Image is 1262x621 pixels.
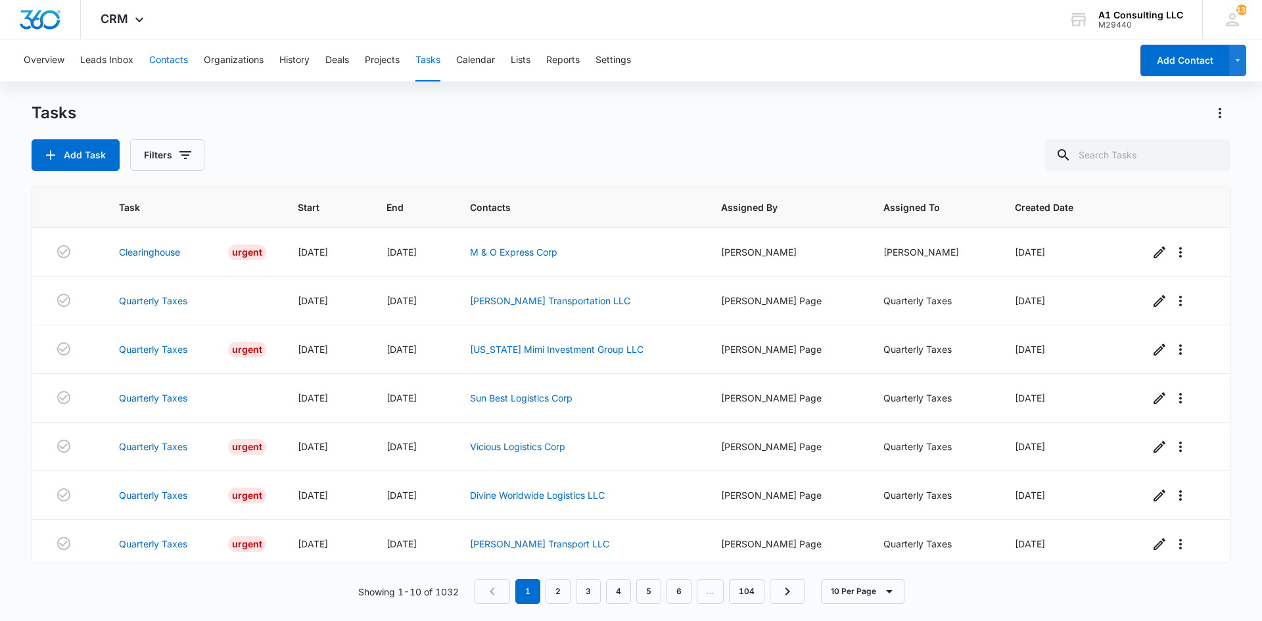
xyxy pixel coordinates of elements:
[119,391,187,405] a: Quarterly Taxes
[119,440,187,453] a: Quarterly Taxes
[821,579,904,604] button: 10 Per Page
[386,538,417,549] span: [DATE]
[119,245,180,259] a: Clearinghouse
[721,200,833,214] span: Assigned By
[883,391,983,405] div: Quarterly Taxes
[883,537,983,551] div: Quarterly Taxes
[149,39,188,81] button: Contacts
[770,579,805,604] a: Next Page
[470,490,605,501] a: Divine Worldwide Logistics LLC
[883,440,983,453] div: Quarterly Taxes
[1140,45,1229,76] button: Add Contact
[1045,139,1230,171] input: Search Tasks
[511,39,530,81] button: Lists
[721,488,852,502] div: [PERSON_NAME] Page
[415,39,440,81] button: Tasks
[298,246,328,258] span: [DATE]
[1015,344,1045,355] span: [DATE]
[204,39,264,81] button: Organizations
[32,103,76,123] h1: Tasks
[298,538,328,549] span: [DATE]
[119,294,187,308] a: Quarterly Taxes
[1236,5,1247,15] span: 139
[1015,246,1045,258] span: [DATE]
[298,344,328,355] span: [DATE]
[1015,392,1045,403] span: [DATE]
[365,39,400,81] button: Projects
[576,579,601,604] a: Page 3
[228,536,266,552] div: Urgent
[298,200,336,214] span: Start
[1015,200,1098,214] span: Created Date
[1015,538,1045,549] span: [DATE]
[883,294,983,308] div: Quarterly Taxes
[298,295,328,306] span: [DATE]
[386,490,417,501] span: [DATE]
[470,441,565,452] a: Vicious Logistics Corp
[325,39,349,81] button: Deals
[606,579,631,604] a: Page 4
[119,342,187,356] a: Quarterly Taxes
[298,441,328,452] span: [DATE]
[883,488,983,502] div: Quarterly Taxes
[119,488,187,502] a: Quarterly Taxes
[470,295,630,306] a: [PERSON_NAME] Transportation LLC
[721,294,852,308] div: [PERSON_NAME] Page
[470,200,671,214] span: Contacts
[1015,490,1045,501] span: [DATE]
[119,200,247,214] span: Task
[1015,441,1045,452] span: [DATE]
[666,579,691,604] a: Page 6
[470,246,557,258] a: M & O Express Corp
[228,244,266,260] div: Urgent
[386,344,417,355] span: [DATE]
[386,246,417,258] span: [DATE]
[721,342,852,356] div: [PERSON_NAME] Page
[721,245,852,259] div: [PERSON_NAME]
[470,392,573,403] a: Sun Best Logistics Corp
[515,579,540,604] em: 1
[1236,5,1247,15] div: notifications count
[636,579,661,604] a: Page 5
[24,39,64,81] button: Overview
[546,579,571,604] a: Page 2
[883,200,964,214] span: Assigned To
[721,440,852,453] div: [PERSON_NAME] Page
[729,579,764,604] a: Page 104
[228,439,266,455] div: Urgent
[721,391,852,405] div: [PERSON_NAME] Page
[456,39,495,81] button: Calendar
[386,441,417,452] span: [DATE]
[1209,103,1230,124] button: Actions
[358,585,459,599] p: Showing 1-10 of 1032
[386,392,417,403] span: [DATE]
[228,342,266,357] div: Urgent
[279,39,310,81] button: History
[883,342,983,356] div: Quarterly Taxes
[101,12,128,26] span: CRM
[386,295,417,306] span: [DATE]
[298,392,328,403] span: [DATE]
[1098,20,1183,30] div: account id
[80,39,133,81] button: Leads Inbox
[475,579,805,604] nav: Pagination
[721,537,852,551] div: [PERSON_NAME] Page
[596,39,631,81] button: Settings
[298,490,328,501] span: [DATE]
[1098,10,1183,20] div: account name
[386,200,419,214] span: End
[470,538,609,549] a: [PERSON_NAME] Transport LLC
[119,537,187,551] a: Quarterly Taxes
[546,39,580,81] button: Reports
[470,344,643,355] a: [US_STATE] Mimi Investment Group LLC
[130,139,204,171] button: Filters
[228,488,266,503] div: Urgent
[32,139,120,171] button: Add Task
[1015,295,1045,306] span: [DATE]
[883,245,983,259] div: [PERSON_NAME]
